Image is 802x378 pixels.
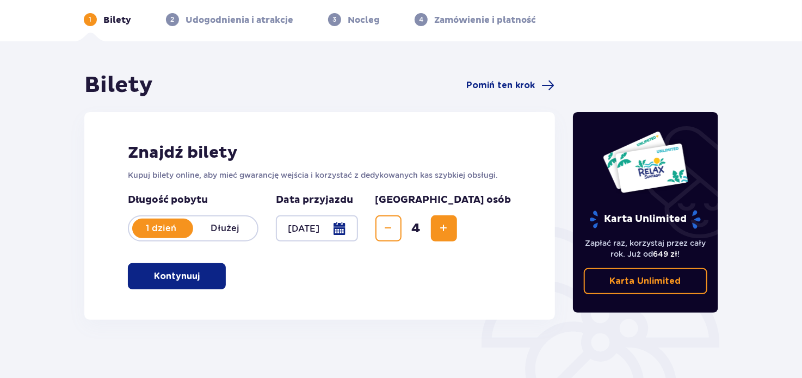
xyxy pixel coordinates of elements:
[128,263,226,289] button: Kontynuuj
[333,15,337,24] p: 3
[186,14,293,26] p: Udogodnienia i atrakcje
[589,210,702,229] p: Karta Unlimited
[193,222,257,234] p: Dłużej
[653,250,678,258] span: 649 zł
[276,194,353,207] p: Data przyjazdu
[171,15,175,24] p: 2
[584,238,708,259] p: Zapłać raz, korzystaj przez cały rok. Już od !
[431,215,457,241] button: Increase
[434,14,536,26] p: Zamówienie i płatność
[84,72,153,99] h1: Bilety
[103,14,131,26] p: Bilety
[128,170,511,181] p: Kupuj bilety online, aby mieć gwarancję wejścia i korzystać z dedykowanych kas szybkiej obsługi.
[129,222,193,234] p: 1 dzień
[404,220,429,237] span: 4
[610,275,681,287] p: Karta Unlimited
[419,15,423,24] p: 4
[89,15,92,24] p: 1
[467,79,535,91] span: Pomiń ten krok
[128,194,258,207] p: Długość pobytu
[584,268,708,294] a: Karta Unlimited
[375,215,402,241] button: Decrease
[154,270,200,282] p: Kontynuuj
[348,14,380,26] p: Nocleg
[375,194,511,207] p: [GEOGRAPHIC_DATA] osób
[467,79,555,92] a: Pomiń ten krok
[128,142,511,163] h2: Znajdź bilety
